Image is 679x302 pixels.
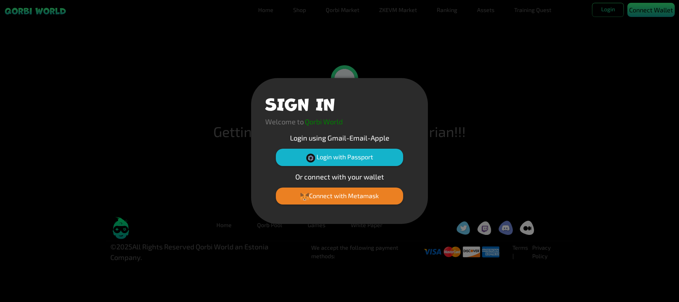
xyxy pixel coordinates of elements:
button: Login with Passport [276,149,403,166]
p: Qorbi World [305,116,343,127]
p: Login using Gmail-Email-Apple [265,132,414,143]
p: Or connect with your wallet [265,171,414,182]
button: Connect with Metamask [276,188,403,205]
p: Welcome to [265,116,304,127]
img: Passport Logo [306,154,315,162]
h1: SIGN IN [265,92,335,113]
